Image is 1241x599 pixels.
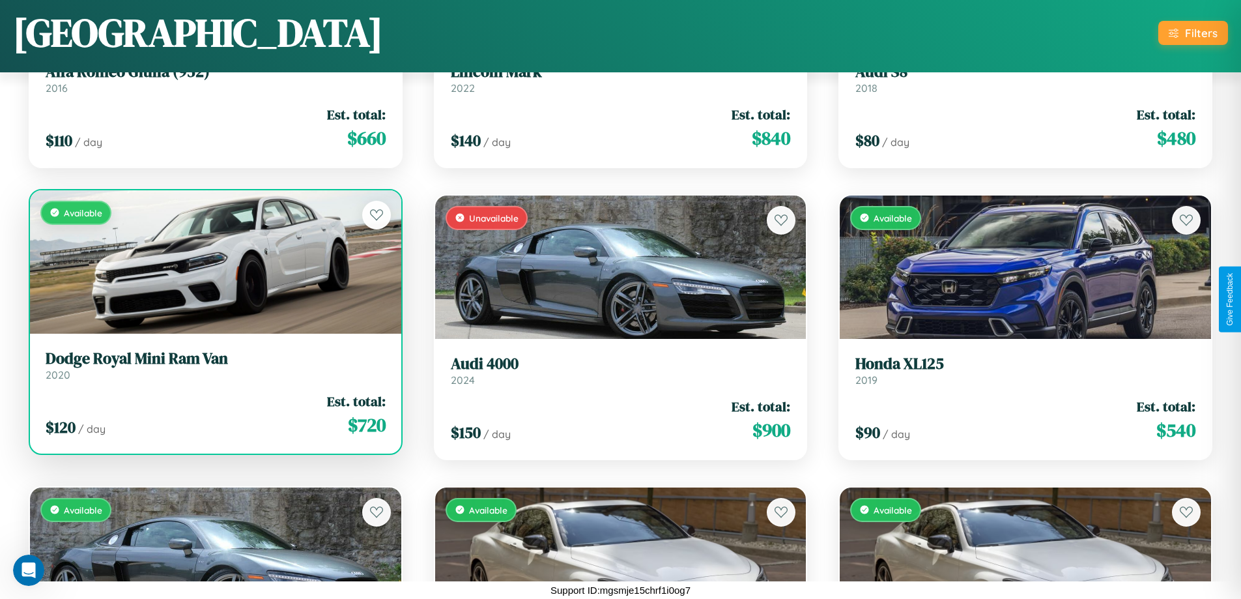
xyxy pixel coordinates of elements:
span: $ 140 [451,130,481,151]
h3: Alfa Romeo Giulia (952) [46,63,386,81]
span: $ 90 [855,422,880,443]
button: Filters [1158,21,1228,45]
h3: Honda XL125 [855,355,1195,373]
div: Filters [1185,26,1218,40]
span: 2022 [451,81,475,95]
span: / day [483,136,511,149]
div: Give Feedback [1225,273,1234,326]
h3: Audi 4000 [451,355,791,373]
h1: [GEOGRAPHIC_DATA] [13,6,383,59]
a: Audi 40002024 [451,355,791,387]
span: Available [64,207,102,218]
span: Est. total: [732,105,790,124]
span: 2024 [451,373,475,387]
span: / day [883,428,910,441]
span: Available [874,212,912,224]
span: $ 900 [752,417,790,443]
span: Est. total: [732,397,790,416]
a: Honda XL1252019 [855,355,1195,387]
span: Unavailable [469,212,519,224]
span: / day [882,136,909,149]
span: 2019 [855,373,877,387]
h3: Lincoln Mark [451,63,791,81]
span: $ 480 [1157,125,1195,151]
span: Available [874,504,912,516]
span: 2018 [855,81,877,95]
h3: Dodge Royal Mini Ram Van [46,349,386,368]
span: / day [483,428,511,441]
a: Audi S82018 [855,63,1195,95]
span: Available [64,504,102,516]
span: $ 840 [752,125,790,151]
span: $ 720 [348,412,386,438]
span: 2016 [46,81,68,95]
span: / day [78,422,106,435]
span: $ 540 [1156,417,1195,443]
h3: Audi S8 [855,63,1195,81]
span: $ 80 [855,130,879,151]
span: $ 660 [347,125,386,151]
span: $ 110 [46,130,72,151]
p: Support ID: mgsmje15chrf1i0og7 [550,581,691,599]
span: 2020 [46,368,70,381]
span: / day [75,136,102,149]
span: Est. total: [327,105,386,124]
iframe: Intercom live chat [13,555,44,586]
span: Est. total: [1137,397,1195,416]
a: Dodge Royal Mini Ram Van2020 [46,349,386,381]
span: Est. total: [1137,105,1195,124]
span: $ 120 [46,416,76,438]
a: Alfa Romeo Giulia (952)2016 [46,63,386,95]
a: Lincoln Mark2022 [451,63,791,95]
span: Est. total: [327,392,386,411]
span: Available [469,504,507,516]
span: $ 150 [451,422,481,443]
